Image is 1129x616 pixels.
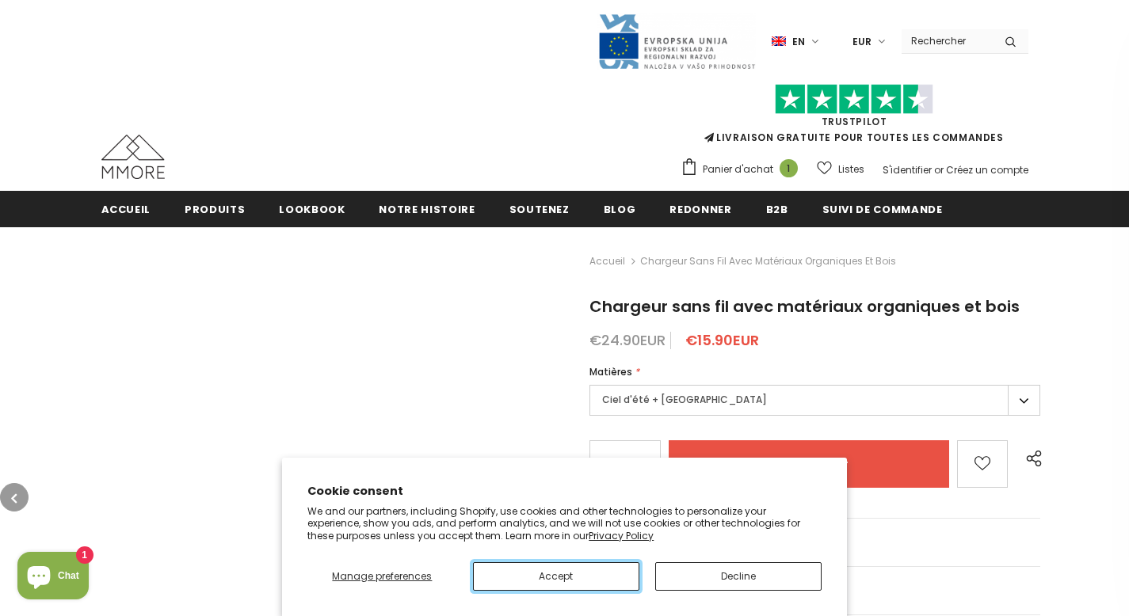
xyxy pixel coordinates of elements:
[775,84,933,115] img: Faites confiance aux étoiles pilotes
[681,91,1028,144] span: LIVRAISON GRATUITE POUR TOUTES LES COMMANDES
[473,562,639,591] button: Accept
[681,158,806,181] a: Panier d'achat 1
[669,440,949,488] input: Add to cart
[852,34,872,50] span: EUR
[279,191,345,226] a: Lookbook
[703,162,773,177] span: Panier d'achat
[589,330,666,350] span: €24.90EUR
[822,202,943,217] span: Suivi de commande
[509,202,570,217] span: soutenez
[597,34,756,48] a: Javni Razpis
[509,191,570,226] a: soutenez
[766,202,788,217] span: B2B
[822,191,943,226] a: Suivi de commande
[379,202,475,217] span: Notre histoire
[589,365,632,378] span: Matières
[780,159,798,177] span: 1
[101,202,151,217] span: Accueil
[772,35,786,48] img: i-lang-1.png
[817,155,864,183] a: Listes
[640,252,896,271] span: Chargeur sans fil avec matériaux organiques et bois
[101,135,165,179] img: Cas MMORE
[838,162,864,177] span: Listes
[589,385,1040,416] label: Ciel d'été + [GEOGRAPHIC_DATA]
[822,115,887,128] a: TrustPilot
[766,191,788,226] a: B2B
[792,34,805,50] span: en
[589,529,654,542] a: Privacy Policy
[669,191,731,226] a: Redonner
[332,569,432,583] span: Manage preferences
[307,505,822,542] p: We and our partners, including Shopify, use cookies and other technologies to personalize your ex...
[604,202,636,217] span: Blog
[185,202,245,217] span: Produits
[685,330,759,350] span: €15.90EUR
[589,295,1020,318] span: Chargeur sans fil avec matériaux organiques et bois
[597,13,756,70] img: Javni Razpis
[604,191,636,226] a: Blog
[589,252,625,271] a: Accueil
[934,163,944,177] span: or
[669,202,731,217] span: Redonner
[101,191,151,226] a: Accueil
[185,191,245,226] a: Produits
[307,483,822,500] h2: Cookie consent
[902,29,993,52] input: Search Site
[379,191,475,226] a: Notre histoire
[655,562,822,591] button: Decline
[946,163,1028,177] a: Créez un compte
[279,202,345,217] span: Lookbook
[13,552,93,603] inbox-online-store-chat: Shopify online store chat
[307,562,456,591] button: Manage preferences
[883,163,932,177] a: S'identifier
